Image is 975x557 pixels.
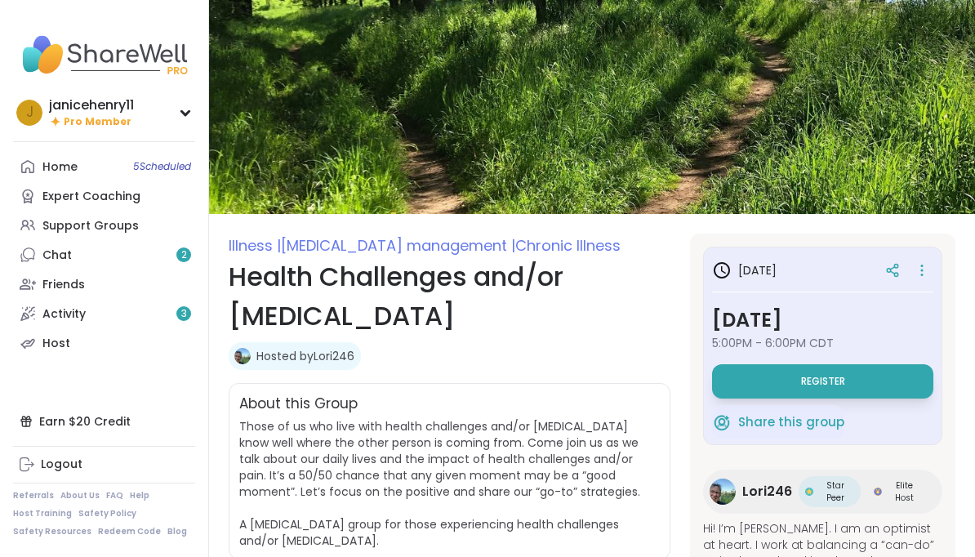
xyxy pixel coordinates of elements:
a: Lori246Lori246Star PeerStar PeerElite HostElite Host [703,470,942,514]
a: Host Training [13,508,72,519]
span: [MEDICAL_DATA] management | [281,235,515,256]
a: Friends [13,270,195,299]
div: Logout [41,457,82,473]
h3: [DATE] [712,261,777,280]
span: Elite Host [885,479,923,504]
a: Blog [167,526,187,537]
div: Home [42,159,78,176]
img: Elite Host [874,488,882,496]
span: 3 [181,307,187,321]
div: Earn $20 Credit [13,407,195,436]
h1: Health Challenges and/or [MEDICAL_DATA] [229,257,670,336]
span: Those of us who live with health challenges and/or [MEDICAL_DATA] know well where the other perso... [239,418,640,549]
span: Illness | [229,235,281,256]
span: 5 Scheduled [133,160,191,173]
div: Support Groups [42,218,139,234]
a: Support Groups [13,211,195,240]
div: Host [42,336,70,352]
a: Safety Policy [78,508,136,519]
h3: [DATE] [712,305,933,335]
div: Expert Coaching [42,189,140,205]
span: Chronic Illness [515,235,621,256]
a: FAQ [106,490,123,501]
button: Share this group [712,405,844,439]
a: Home5Scheduled [13,152,195,181]
span: Star Peer [817,479,854,504]
span: Lori246 [742,482,792,501]
img: Lori246 [710,479,736,505]
div: janicehenry11 [49,96,134,114]
a: Safety Resources [13,526,91,537]
a: Host [13,328,195,358]
img: Lori246 [234,348,251,364]
div: Chat [42,247,72,264]
span: Share this group [738,413,844,432]
a: Help [130,490,149,501]
a: Chat2 [13,240,195,270]
a: Expert Coaching [13,181,195,211]
a: Logout [13,450,195,479]
div: Friends [42,277,85,293]
a: Hosted byLori246 [256,348,354,364]
img: Star Peer [805,488,813,496]
span: 2 [181,248,187,262]
span: j [26,102,33,123]
span: Pro Member [64,115,131,129]
div: Activity [42,306,86,323]
span: 5:00PM - 6:00PM CDT [712,335,933,351]
img: ShareWell Logomark [712,412,732,432]
h2: About this Group [239,394,358,415]
img: ShareWell Nav Logo [13,26,195,83]
button: Register [712,364,933,399]
a: Activity3 [13,299,195,328]
a: Redeem Code [98,526,161,537]
a: About Us [60,490,100,501]
span: Register [801,375,845,388]
a: Referrals [13,490,54,501]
